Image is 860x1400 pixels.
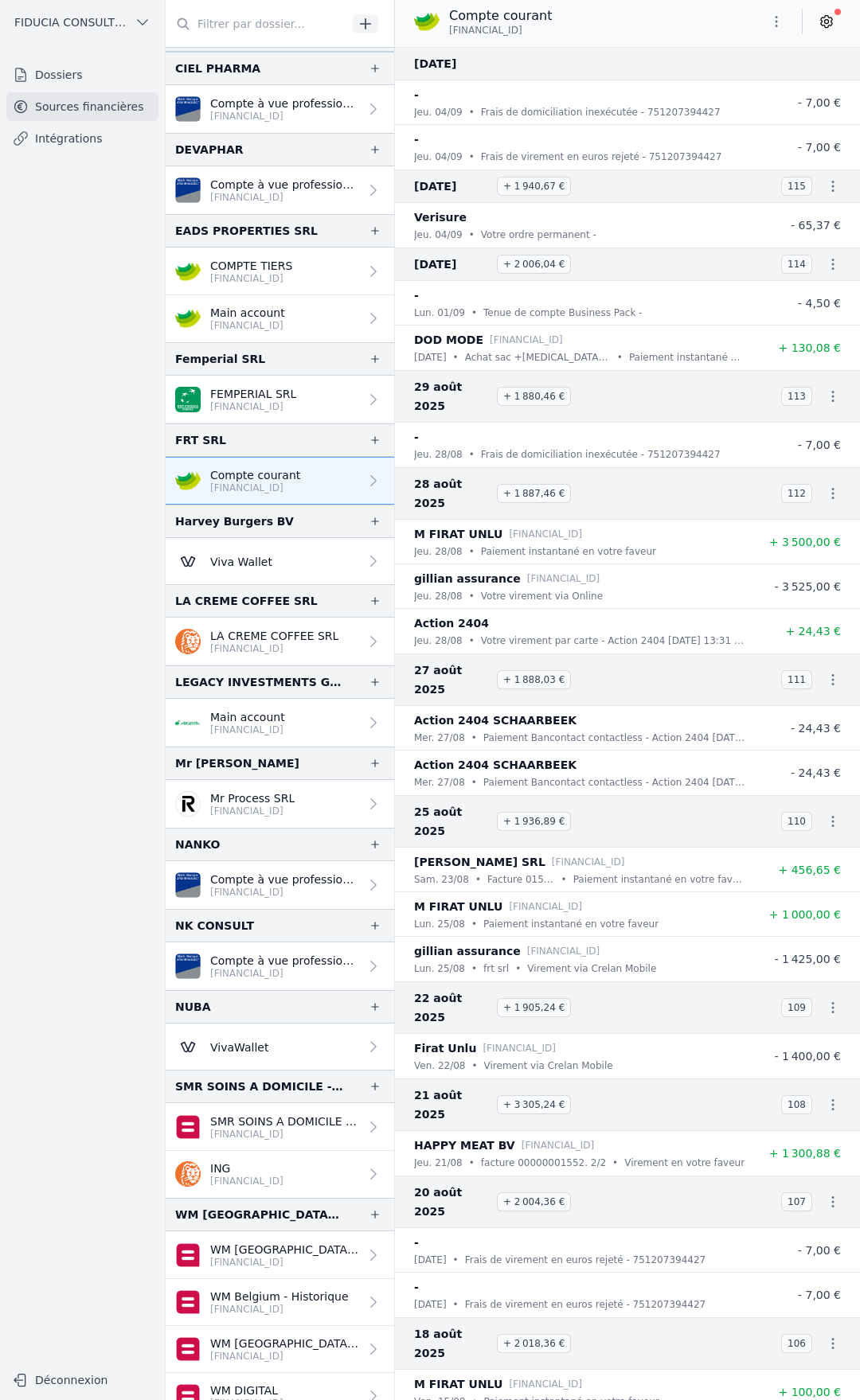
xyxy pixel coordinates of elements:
img: belfius.png [175,1114,201,1140]
a: VivaWallet [166,1024,394,1070]
span: - 4,50 € [798,297,841,310]
span: - 24,43 € [791,722,841,735]
p: Frais de domiciliation inexécutée - 751207394427 [481,447,721,462]
div: • [471,916,477,932]
p: [FINANCIAL_ID] [210,1175,283,1187]
span: 25 août 2025 [414,802,491,840]
p: Mr Process SRL [210,790,295,806]
p: Frais de virement en euros rejeté - 751207394427 [465,1252,706,1268]
div: • [453,1297,459,1312]
img: ing.png [175,629,201,654]
span: 22 août 2025 [414,989,491,1027]
a: Compte à vue professionnel [FINANCIAL_ID] [166,861,394,909]
p: jeu. 28/08 [414,447,463,462]
p: [FINANCIAL_ID] [509,899,582,914]
p: Votre virement via Online [481,588,603,604]
a: SMR SOINS A DOMICILE - THU [FINANCIAL_ID] [166,1103,394,1151]
img: Viva-Wallet.webp [175,1034,201,1059]
p: Paiement instantané en votre faveur [481,544,656,560]
a: Main account [FINANCIAL_ID] [166,295,394,342]
p: M FIRAT UNLU [414,897,502,916]
img: belfius.png [175,1336,201,1362]
a: Compte courant [FINANCIAL_ID] [166,457,394,505]
p: Virement via Crelan Mobile [484,1058,613,1074]
span: 111 [781,670,812,689]
p: Compte à vue professionnel [210,872,359,887]
span: - 1 425,00 € [774,953,841,965]
p: [DATE] [414,349,447,365]
p: Achat sac +[MEDICAL_DATA] [PERSON_NAME] [465,349,611,365]
p: [FINANCIAL_ID] [210,1350,359,1363]
span: 28 août 2025 [414,474,491,513]
img: crelan.png [175,259,201,284]
p: - [414,85,419,104]
p: [FINANCIAL_ID] [210,1128,359,1141]
div: • [469,544,475,560]
span: - 3 525,00 € [774,580,841,593]
p: Compte courant [210,467,300,483]
div: Mr [PERSON_NAME] [175,754,299,773]
span: + 1 300,88 € [769,1147,841,1160]
p: Main account [210,709,285,725]
a: Viva Wallet [166,538,394,584]
span: [DATE] [414,177,491,196]
span: - 7,00 € [798,141,841,154]
span: + 2 018,36 € [497,1334,571,1353]
p: jeu. 28/08 [414,588,463,604]
p: [FINANCIAL_ID] [210,400,296,413]
div: WM [GEOGRAPHIC_DATA] SRL [175,1205,343,1224]
p: Main account [210,305,285,321]
div: LA CREME COFFEE SRL [175,591,318,610]
p: [FINANCIAL_ID] [483,1040,556,1056]
a: WM Belgium - Historique [FINANCIAL_ID] [166,1279,394,1326]
a: LA CREME COFFEE SRL [FINANCIAL_ID] [166,618,394,665]
p: M FIRAT UNLU [414,1375,502,1394]
img: belfius.png [175,1242,201,1268]
p: lun. 25/08 [414,961,465,977]
div: • [471,730,477,746]
p: [DATE] [414,1297,447,1312]
p: - [414,130,419,149]
div: • [469,104,475,120]
div: • [612,1155,618,1171]
div: • [469,447,475,462]
p: [FINANCIAL_ID] [490,332,563,348]
p: [FINANCIAL_ID] [522,1137,595,1153]
p: ven. 22/08 [414,1058,465,1074]
p: jeu. 04/09 [414,149,463,165]
p: SMR SOINS A DOMICILE - THU [210,1113,359,1129]
img: crelan.png [175,306,201,331]
p: HAPPY MEAT BV [414,1136,515,1155]
span: + 1 887,46 € [497,484,571,503]
span: + 130,08 € [778,341,841,354]
span: [FINANCIAL_ID] [449,24,522,37]
img: belfius.png [175,1289,201,1315]
p: ING [210,1160,283,1176]
p: Paiement Bancontact contactless - Action 2404 [DATE] 13:28 SCHAARBEEK 494099******7058 [483,730,745,746]
span: - 24,43 € [791,766,841,779]
div: NK CONSULT [175,916,254,935]
p: [FINANCIAL_ID] [210,110,359,123]
img: crelan.png [414,9,440,34]
p: - [414,1277,419,1297]
div: • [469,1155,475,1171]
p: Paiement instantané en votre faveur [629,349,745,365]
p: jeu. 28/08 [414,633,463,649]
img: crelan.png [175,468,201,493]
p: [FINANCIAL_ID] [210,967,359,980]
span: [DATE] [414,255,491,274]
p: LA CREME COFFEE SRL [210,628,338,644]
p: VivaWallet [210,1039,268,1055]
a: Main account [FINANCIAL_ID] [166,699,394,747]
div: • [469,588,475,604]
div: • [617,349,623,365]
p: Paiement Bancontact contactless - Action 2404 [DATE] 13:36 SCHAARBEEK 494099******7058 [483,774,745,790]
a: FEMPERIAL SRL [FINANCIAL_ID] [166,376,394,423]
p: [FINANCIAL_ID] [210,482,300,494]
a: Compte à vue professionnel [FINANCIAL_ID] [166,166,394,214]
img: VAN_BREDA_JVBABE22XXX.png [175,953,201,979]
span: + 1 936,89 € [497,812,571,831]
p: - [414,286,419,305]
a: Intégrations [6,124,158,153]
p: Tenue de compte Business Pack - [483,305,643,321]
